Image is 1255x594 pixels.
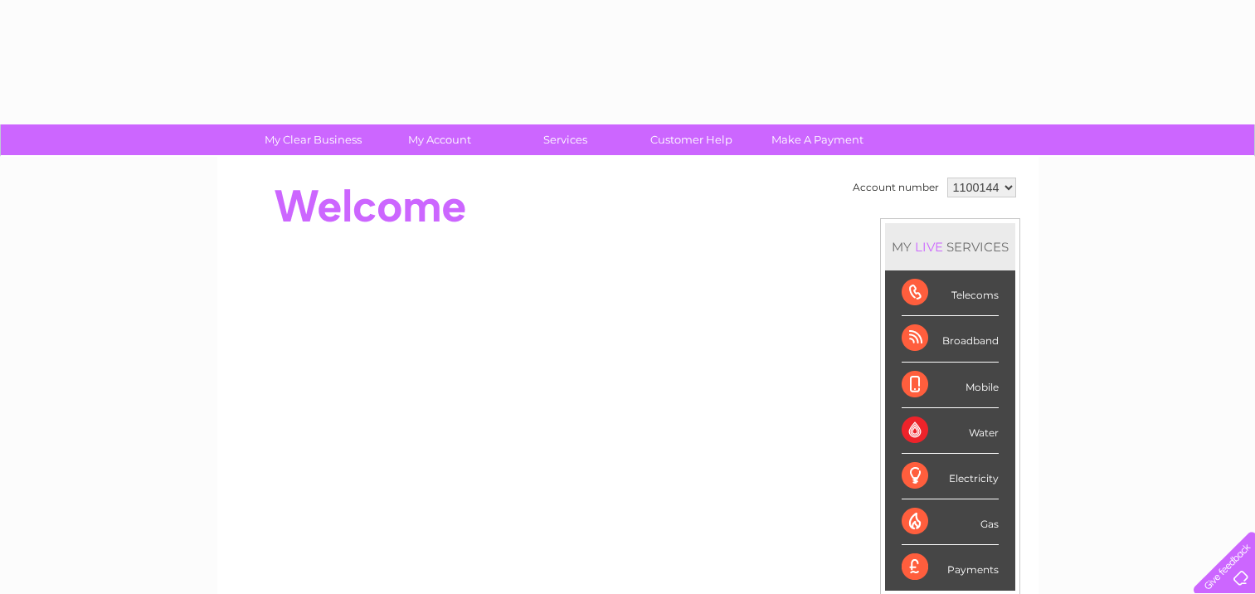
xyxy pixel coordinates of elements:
a: Services [497,124,634,155]
a: Customer Help [623,124,760,155]
td: Account number [849,173,943,202]
div: Mobile [902,363,999,408]
div: Telecoms [902,270,999,316]
div: MY SERVICES [885,223,1015,270]
div: Broadband [902,316,999,362]
div: Water [902,408,999,454]
div: LIVE [912,239,946,255]
a: My Clear Business [245,124,382,155]
a: My Account [371,124,508,155]
div: Electricity [902,454,999,499]
div: Payments [902,545,999,590]
div: Gas [902,499,999,545]
a: Make A Payment [749,124,886,155]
